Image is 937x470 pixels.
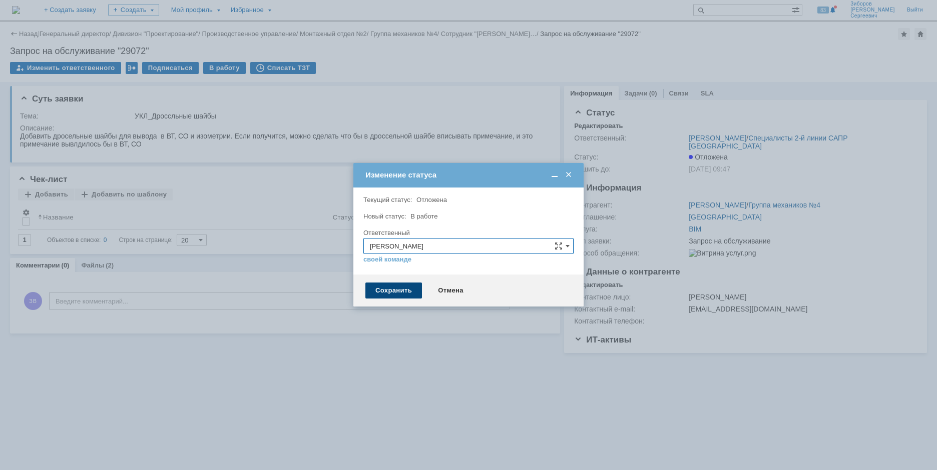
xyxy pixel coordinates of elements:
span: Сложная форма [555,242,563,250]
div: Ответственный [363,229,572,236]
label: Новый статус: [363,212,406,220]
div: Изменение статуса [365,170,574,179]
span: Свернуть (Ctrl + M) [550,170,560,179]
a: своей команде [363,255,411,263]
span: Отложена [416,196,447,203]
span: Закрыть [564,170,574,179]
label: Текущий статус: [363,196,412,203]
span: В работе [410,212,437,220]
